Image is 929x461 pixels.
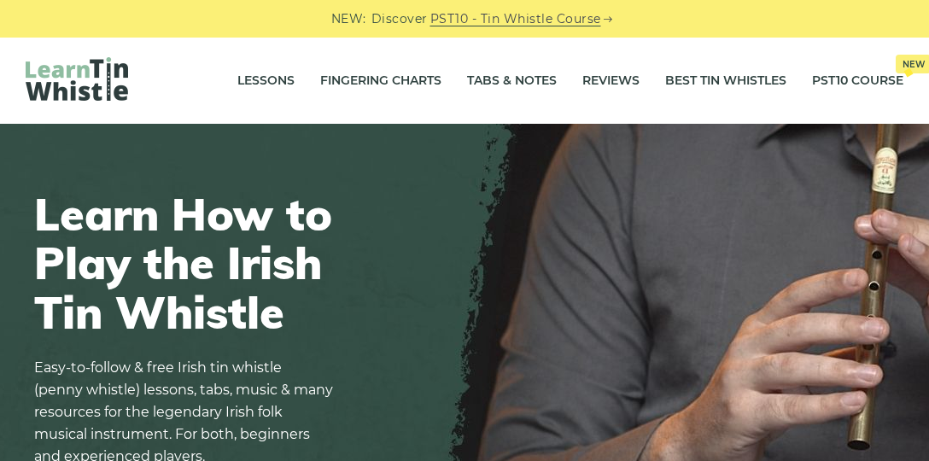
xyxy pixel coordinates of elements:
h1: Learn How to Play the Irish Tin Whistle [34,190,333,336]
img: LearnTinWhistle.com [26,57,128,101]
a: PST10 CourseNew [812,60,903,102]
a: Tabs & Notes [467,60,557,102]
a: Best Tin Whistles [665,60,786,102]
a: Fingering Charts [320,60,441,102]
a: Reviews [582,60,640,102]
a: Lessons [237,60,295,102]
